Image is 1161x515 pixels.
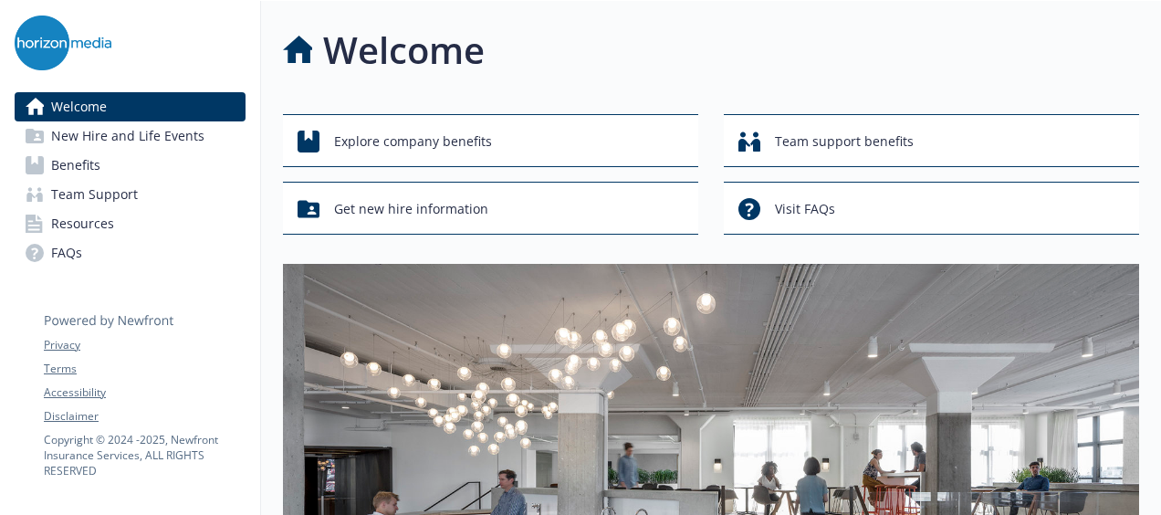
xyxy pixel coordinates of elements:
a: Resources [15,209,246,238]
span: Visit FAQs [775,192,835,226]
a: Benefits [15,151,246,180]
a: FAQs [15,238,246,268]
button: Visit FAQs [724,182,1139,235]
a: New Hire and Life Events [15,121,246,151]
a: Disclaimer [44,408,245,425]
a: Terms [44,361,245,377]
span: Team support benefits [775,124,914,159]
span: Explore company benefits [334,124,492,159]
span: Team Support [51,180,138,209]
a: Accessibility [44,384,245,401]
a: Welcome [15,92,246,121]
button: Team support benefits [724,114,1139,167]
span: New Hire and Life Events [51,121,204,151]
a: Team Support [15,180,246,209]
h1: Welcome [323,23,485,78]
button: Get new hire information [283,182,698,235]
span: Resources [51,209,114,238]
span: FAQs [51,238,82,268]
a: Privacy [44,337,245,353]
button: Explore company benefits [283,114,698,167]
p: Copyright © 2024 - 2025 , Newfront Insurance Services, ALL RIGHTS RESERVED [44,432,245,478]
span: Welcome [51,92,107,121]
span: Benefits [51,151,100,180]
span: Get new hire information [334,192,488,226]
